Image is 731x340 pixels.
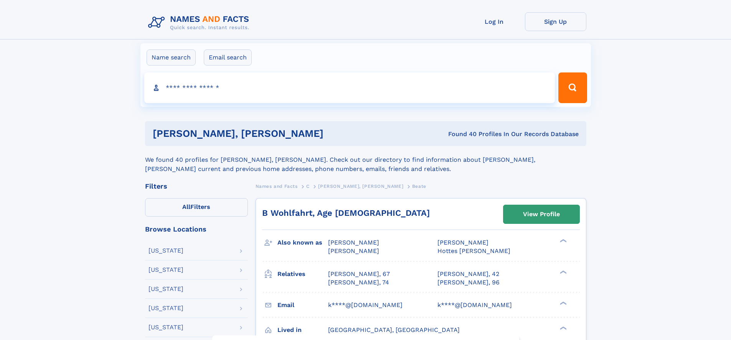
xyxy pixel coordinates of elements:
[558,301,567,306] div: ❯
[149,286,183,292] div: [US_STATE]
[147,49,196,66] label: Name search
[153,129,386,138] h1: [PERSON_NAME], [PERSON_NAME]
[277,324,328,337] h3: Lived in
[277,299,328,312] h3: Email
[558,269,567,274] div: ❯
[328,278,389,287] a: [PERSON_NAME], 74
[182,203,190,210] span: All
[318,181,403,191] a: [PERSON_NAME], [PERSON_NAME]
[328,270,390,278] a: [PERSON_NAME], 67
[204,49,252,66] label: Email search
[145,12,256,33] img: Logo Names and Facts
[386,130,579,138] div: Found 40 Profiles In Our Records Database
[558,72,587,103] button: Search Button
[149,305,183,311] div: [US_STATE]
[558,238,567,243] div: ❯
[306,184,310,189] span: C
[523,205,560,223] div: View Profile
[256,181,298,191] a: Names and Facts
[145,183,248,190] div: Filters
[306,181,310,191] a: C
[437,247,510,255] span: Hottes [PERSON_NAME]
[318,184,403,189] span: [PERSON_NAME], [PERSON_NAME]
[328,326,460,333] span: [GEOGRAPHIC_DATA], [GEOGRAPHIC_DATA]
[145,198,248,217] label: Filters
[149,267,183,273] div: [US_STATE]
[144,72,555,103] input: search input
[558,325,567,330] div: ❯
[277,268,328,281] h3: Relatives
[437,270,499,278] a: [PERSON_NAME], 42
[145,226,248,233] div: Browse Locations
[145,146,586,174] div: We found 40 profiles for [PERSON_NAME], [PERSON_NAME]. Check out our directory to find informatio...
[149,324,183,330] div: [US_STATE]
[437,239,488,246] span: [PERSON_NAME]
[503,205,579,223] a: View Profile
[525,12,586,31] a: Sign Up
[328,239,379,246] span: [PERSON_NAME]
[262,208,430,218] a: B Wohlfahrt, Age [DEMOGRAPHIC_DATA]
[277,236,328,249] h3: Also known as
[464,12,525,31] a: Log In
[437,278,500,287] a: [PERSON_NAME], 96
[412,184,426,189] span: Beate
[328,247,379,255] span: [PERSON_NAME]
[149,248,183,254] div: [US_STATE]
